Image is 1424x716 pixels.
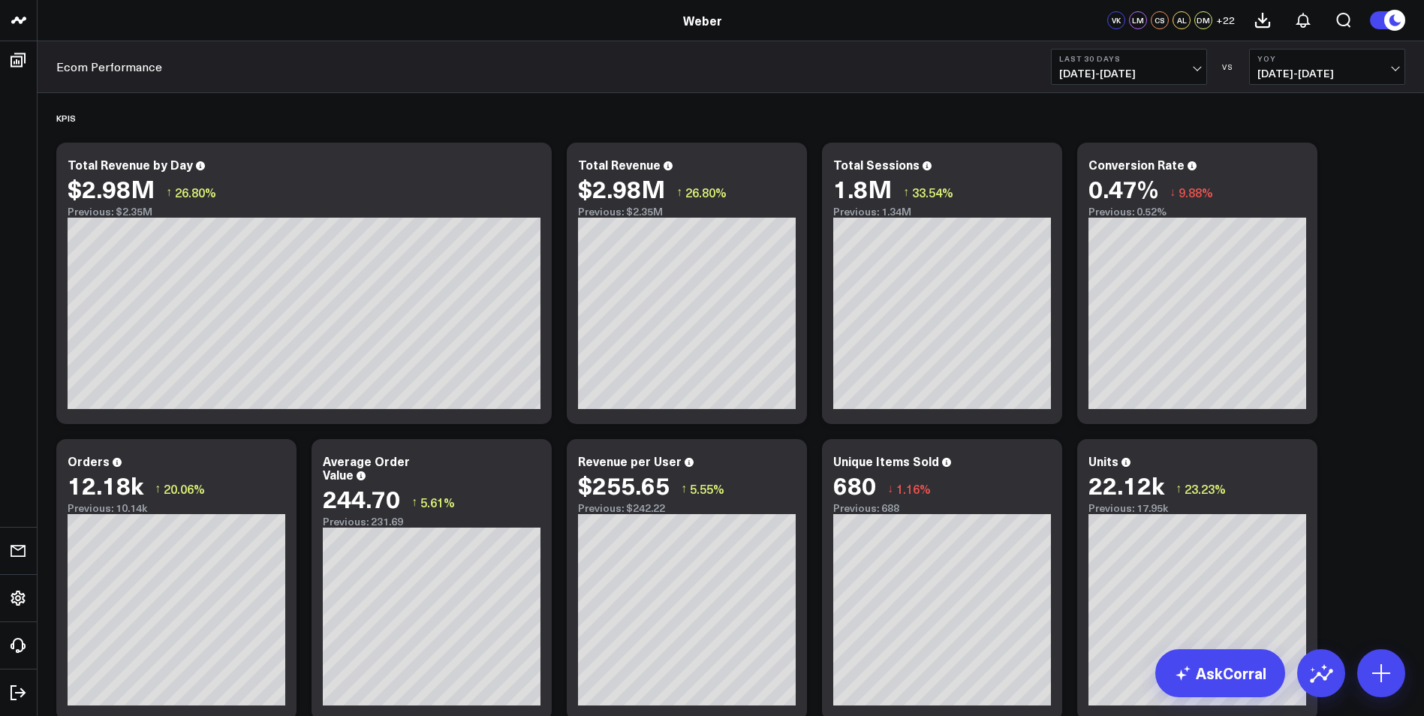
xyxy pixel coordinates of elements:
span: ↓ [1170,182,1176,202]
span: 9.88% [1179,184,1213,200]
div: Previous: $2.35M [578,206,796,218]
div: Previous: 688 [833,502,1051,514]
a: AskCorral [1155,649,1285,697]
span: ↑ [681,479,687,498]
div: 1.8M [833,175,892,202]
div: Units [1088,453,1118,469]
div: Total Revenue by Day [68,156,193,173]
div: 680 [833,471,876,498]
span: 33.54% [912,184,953,200]
div: LM [1129,11,1147,29]
a: Ecom Performance [56,59,162,75]
div: VS [1215,62,1242,71]
span: ↑ [411,492,417,512]
span: ↑ [166,182,172,202]
div: $2.98M [68,175,155,202]
div: DM [1194,11,1212,29]
span: ↑ [1176,479,1182,498]
span: ↑ [155,479,161,498]
div: 244.70 [323,485,400,512]
span: 26.80% [175,184,216,200]
div: Total Revenue [578,156,661,173]
div: CS [1151,11,1169,29]
div: Previous: 231.69 [323,516,540,528]
div: Previous: $242.22 [578,502,796,514]
div: 12.18k [68,471,143,498]
div: Previous: 0.52% [1088,206,1306,218]
span: 5.61% [420,494,455,510]
span: + 22 [1216,15,1235,26]
div: Average Order Value [323,453,410,483]
span: [DATE] - [DATE] [1257,68,1397,80]
span: 23.23% [1185,480,1226,497]
div: 0.47% [1088,175,1158,202]
span: 20.06% [164,480,205,497]
div: AL [1173,11,1191,29]
span: 1.16% [896,480,931,497]
div: KPIS [56,101,76,135]
b: YoY [1257,54,1397,63]
span: ↓ [887,479,893,498]
div: Previous: 10.14k [68,502,285,514]
a: Weber [683,12,722,29]
div: $255.65 [578,471,670,498]
div: Total Sessions [833,156,920,173]
span: ↑ [676,182,682,202]
button: +22 [1216,11,1235,29]
div: Previous: 1.34M [833,206,1051,218]
div: Orders [68,453,110,469]
span: [DATE] - [DATE] [1059,68,1199,80]
b: Last 30 Days [1059,54,1199,63]
div: VK [1107,11,1125,29]
button: Last 30 Days[DATE]-[DATE] [1051,49,1207,85]
span: ↑ [903,182,909,202]
button: YoY[DATE]-[DATE] [1249,49,1405,85]
div: Revenue per User [578,453,682,469]
div: Unique Items Sold [833,453,939,469]
span: 26.80% [685,184,727,200]
div: Previous: $2.35M [68,206,540,218]
div: $2.98M [578,175,665,202]
span: 5.55% [690,480,724,497]
div: Previous: 17.95k [1088,502,1306,514]
div: 22.12k [1088,471,1164,498]
div: Conversion Rate [1088,156,1185,173]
